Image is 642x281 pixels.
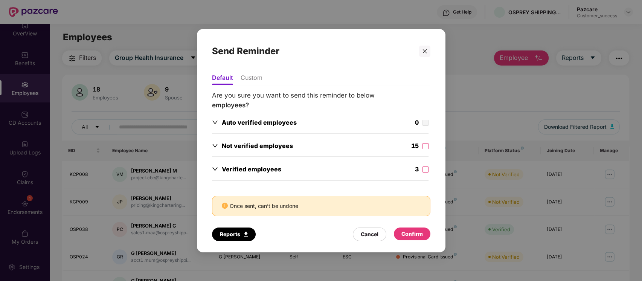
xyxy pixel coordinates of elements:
[212,90,430,110] p: Are you sure you want to send this reminder to below
[241,73,262,84] li: Custom
[212,73,233,84] li: Default
[415,165,419,173] span: 3
[212,119,218,125] span: down
[212,195,430,216] div: Once sent, can’t be undone
[220,230,248,238] div: Reports
[222,165,281,173] span: Verified employees
[411,142,419,150] span: 15
[244,232,248,237] img: Icon
[422,48,427,53] span: close
[212,37,412,66] div: Send Reminder
[212,143,218,149] span: down
[415,119,419,126] span: 0
[212,100,430,110] div: employees?
[222,142,293,150] span: Not verified employees
[361,230,378,238] div: Cancel
[401,229,423,238] div: Confirm
[222,119,297,126] span: Auto verified employees
[212,166,218,172] span: down
[222,202,228,208] span: info-circle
